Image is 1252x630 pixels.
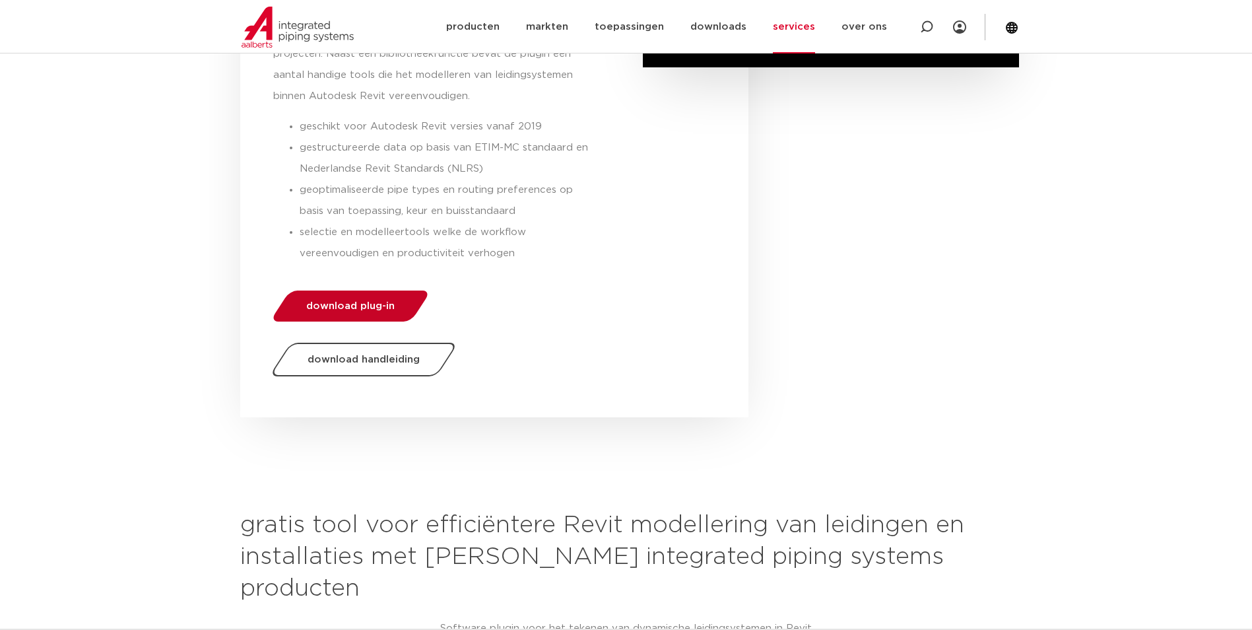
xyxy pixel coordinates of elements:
h2: gratis tool voor efficiëntere Revit modellering van leidingen en installaties met [PERSON_NAME] i... [240,510,1012,605]
a: download plug-in [269,291,431,322]
li: geoptimaliseerde pipe types en routing preferences op basis van toepassing, keur en buisstandaard [300,180,597,222]
li: selectie en modelleertools welke de workflow vereenvoudigen en productiviteit verhogen [300,222,597,264]
a: download handleiding [269,343,458,376]
li: gestructureerde data op basis van ETIM-MC standaard en Nederlandse Revit Standards (NLRS) [300,137,597,180]
span: download plug-in [306,301,395,311]
span: download handleiding [308,355,420,365]
li: geschikt voor Autodesk Revit versies vanaf 2019 [300,116,597,137]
